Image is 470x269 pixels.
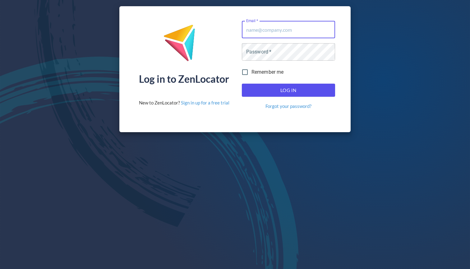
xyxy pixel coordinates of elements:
div: New to ZenLocator? [139,100,229,106]
a: Forgot your password? [265,103,311,109]
a: Sign in up for a free trial [181,100,229,105]
span: Log In [249,86,328,94]
img: ZenLocator [163,24,205,66]
div: Log in to ZenLocator [139,74,229,84]
button: Log In [242,84,335,97]
input: name@company.com [242,21,335,38]
span: Remember me [251,68,284,76]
